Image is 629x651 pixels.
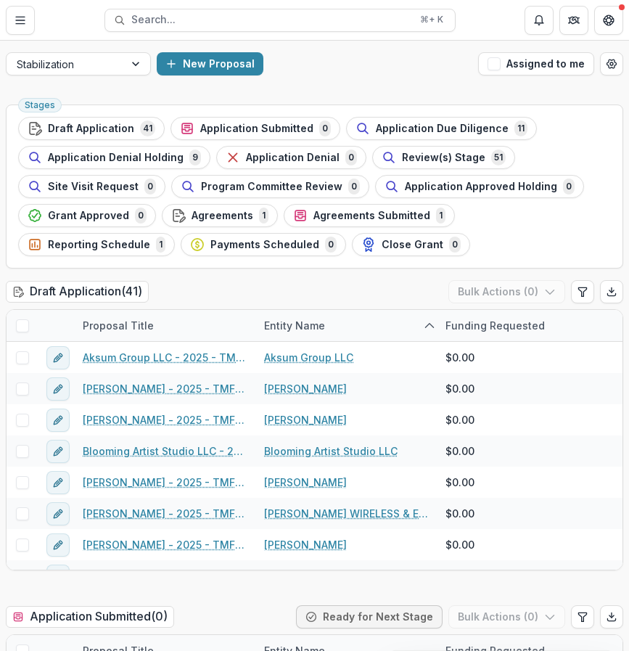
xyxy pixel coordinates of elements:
a: [PERSON_NAME] - 2025 - TMF 2025 Stabilization Grant Program [83,537,247,552]
div: Proposal Title [74,318,163,333]
span: 9 [189,150,201,165]
span: 0 [325,237,337,253]
button: Close Grant0 [352,233,470,256]
button: edit [46,440,70,463]
a: [PERSON_NAME] - 2025 - TMF 2025 Stabilization Grant Program [83,475,247,490]
div: Entity Name [255,310,437,341]
button: Payments Scheduled0 [181,233,346,256]
span: Application Due Diligence [376,123,509,135]
a: [PERSON_NAME] [264,568,347,584]
button: Reporting Schedule1 [18,233,175,256]
button: Notifications [525,6,554,35]
button: Application Denial0 [216,146,366,169]
span: 0 [144,179,156,195]
div: Proposal Title [74,310,255,341]
span: $0.00 [445,350,474,365]
button: Partners [559,6,588,35]
div: ⌘ + K [417,12,446,28]
span: 0 [135,208,147,224]
button: Agreements Submitted1 [284,204,455,227]
span: 1 [156,237,165,253]
button: Review(s) Stage51 [372,146,515,169]
a: [PERSON_NAME] [264,537,347,552]
span: 51 [491,150,506,165]
a: [PERSON_NAME] - 2025 - TMF 2025 Stabilization Grant Program [83,506,247,521]
a: [PERSON_NAME] WIRELESS & ELECTRONICS [264,506,428,521]
button: Get Help [594,6,623,35]
button: Export table data [600,280,623,303]
button: Application Denial Holding9 [18,146,210,169]
a: [PERSON_NAME] [264,412,347,427]
button: Edit table settings [571,280,594,303]
button: Application Approved Holding0 [375,175,584,198]
button: Ready for Next Stage [296,605,443,629]
span: Agreements Submitted [313,210,430,222]
span: Payments Scheduled [210,239,319,251]
button: Search... [104,9,456,32]
span: 11 [514,120,527,136]
button: edit [46,409,70,432]
span: Draft Application [48,123,134,135]
span: Close Grant [382,239,443,251]
span: Stages [25,100,55,110]
h2: Draft Application ( 41 ) [6,281,149,302]
span: 1 [436,208,445,224]
span: 0 [345,150,357,165]
span: $0.00 [445,475,474,490]
button: Toggle Menu [6,6,35,35]
div: Entity Name [255,318,334,333]
span: Agreements [192,210,253,222]
span: $0.00 [445,568,474,584]
span: Application Submitted [200,123,313,135]
span: $0.00 [445,537,474,552]
button: Site Visit Request0 [18,175,165,198]
button: Bulk Actions (0) [448,280,565,303]
span: Review(s) Stage [402,152,485,164]
a: Aksum Group LLC [264,350,353,365]
button: Assigned to me [478,52,594,75]
span: Program Committee Review [201,181,342,193]
span: 41 [140,120,155,136]
button: edit [46,565,70,588]
span: 0 [348,179,360,195]
span: Search... [131,14,411,26]
button: Application Submitted0 [170,117,340,140]
span: Grant Approved [48,210,129,222]
span: Application Denial [246,152,340,164]
span: Reporting Schedule [48,239,150,251]
a: [PERSON_NAME] - 2025 - TMF 2025 Stabilization Grant Program [83,568,247,584]
span: $0.00 [445,443,474,459]
span: Application Denial Holding [48,152,184,164]
span: $0.00 [445,412,474,427]
button: Export table data [600,605,623,629]
a: [PERSON_NAME] - 2025 - TMF 2025 Stabilization Grant Program [83,412,247,427]
button: edit [46,502,70,525]
h2: Application Submitted ( 0 ) [6,606,174,627]
button: Edit table settings [571,605,594,629]
button: edit [46,471,70,494]
span: Site Visit Request [48,181,139,193]
a: [PERSON_NAME] [264,475,347,490]
button: edit [46,533,70,557]
span: $0.00 [445,506,474,521]
button: Application Due Diligence11 [346,117,537,140]
div: Funding Requested [437,310,618,341]
a: [PERSON_NAME] - 2025 - TMF 2025 Stabilization Grant Program [83,381,247,396]
a: [PERSON_NAME] [264,381,347,396]
a: Aksum Group LLC - 2025 - TMF 2025 Stabilization Grant Program [83,350,247,365]
div: Funding Requested [437,318,554,333]
a: Blooming Artist Studio LLC - 2025 - TMF 2025 Stabilization Grant Program [83,443,247,459]
button: Open table manager [600,52,623,75]
button: Bulk Actions (0) [448,605,565,629]
button: edit [46,377,70,401]
span: 0 [563,179,575,195]
span: 0 [449,237,461,253]
button: edit [46,346,70,369]
svg: sorted ascending [424,320,435,332]
button: Grant Approved0 [18,204,156,227]
span: 1 [259,208,268,224]
a: Blooming Artist Studio LLC [264,443,398,459]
